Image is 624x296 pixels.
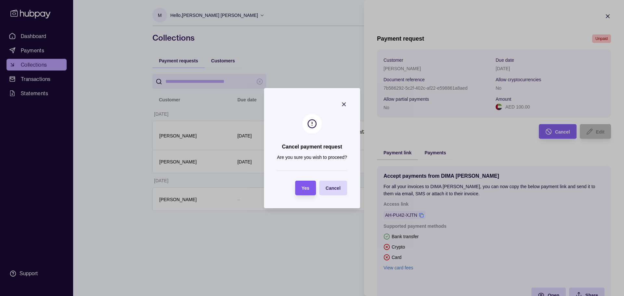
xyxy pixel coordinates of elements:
h2: Cancel payment request [282,143,342,150]
span: Cancel [326,186,341,191]
button: Yes [295,181,316,195]
button: Cancel [319,181,347,195]
span: Yes [302,186,309,191]
p: Are you sure you wish to proceed? [277,154,347,161]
